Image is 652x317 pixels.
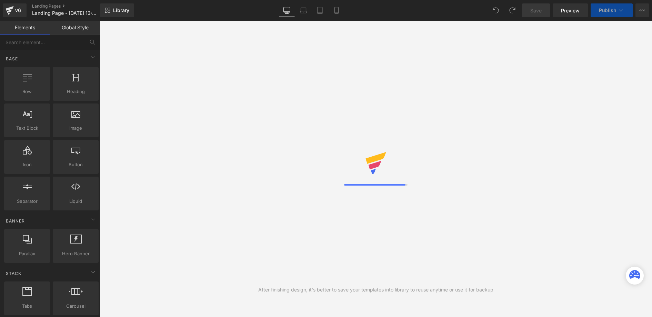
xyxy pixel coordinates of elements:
button: Publish [591,3,633,17]
a: Preview [553,3,588,17]
span: Carousel [55,303,97,310]
a: Global Style [50,21,100,34]
span: Preview [561,7,580,14]
a: Mobile [328,3,345,17]
button: Undo [489,3,503,17]
span: Parallax [6,250,48,257]
span: Separator [6,198,48,205]
span: Tabs [6,303,48,310]
a: Desktop [279,3,295,17]
span: Banner [5,218,26,224]
span: Row [6,88,48,95]
a: v6 [3,3,27,17]
span: Publish [599,8,616,13]
span: Landing Page - [DATE] 13:56:54 [32,10,98,16]
span: Heading [55,88,97,95]
span: Hero Banner [55,250,97,257]
a: Laptop [295,3,312,17]
button: More [635,3,649,17]
div: After finishing design, it's better to save your templates into library to reuse anytime or use i... [258,286,493,294]
span: Save [530,7,542,14]
span: Library [113,7,129,13]
button: Redo [505,3,519,17]
a: Tablet [312,3,328,17]
span: Image [55,125,97,132]
a: Landing Pages [32,3,111,9]
a: New Library [100,3,134,17]
span: Base [5,56,19,62]
span: Liquid [55,198,97,205]
span: Text Block [6,125,48,132]
span: Button [55,161,97,168]
span: Stack [5,270,22,277]
div: v6 [14,6,22,15]
span: Icon [6,161,48,168]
